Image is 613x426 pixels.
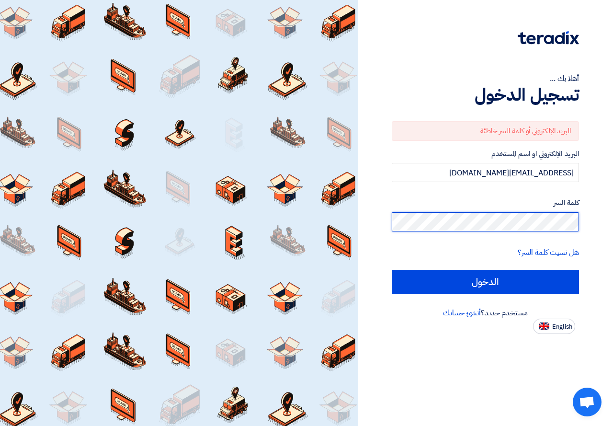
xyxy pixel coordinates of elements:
img: en-US.png [539,322,549,330]
label: كلمة السر [392,197,579,208]
div: أهلا بك ... [392,73,579,84]
h1: تسجيل الدخول [392,84,579,105]
label: البريد الإلكتروني او اسم المستخدم [392,149,579,160]
div: البريد الإلكتروني أو كلمة السر خاطئة [392,121,579,141]
button: English [533,319,575,334]
div: مستخدم جديد؟ [392,307,579,319]
a: أنشئ حسابك [443,307,481,319]
span: English [552,323,572,330]
a: هل نسيت كلمة السر؟ [518,247,579,258]
input: أدخل بريد العمل الإلكتروني او اسم المستخدم الخاص بك ... [392,163,579,182]
img: Teradix logo [518,31,579,45]
input: الدخول [392,270,579,294]
a: Open chat [573,388,602,416]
